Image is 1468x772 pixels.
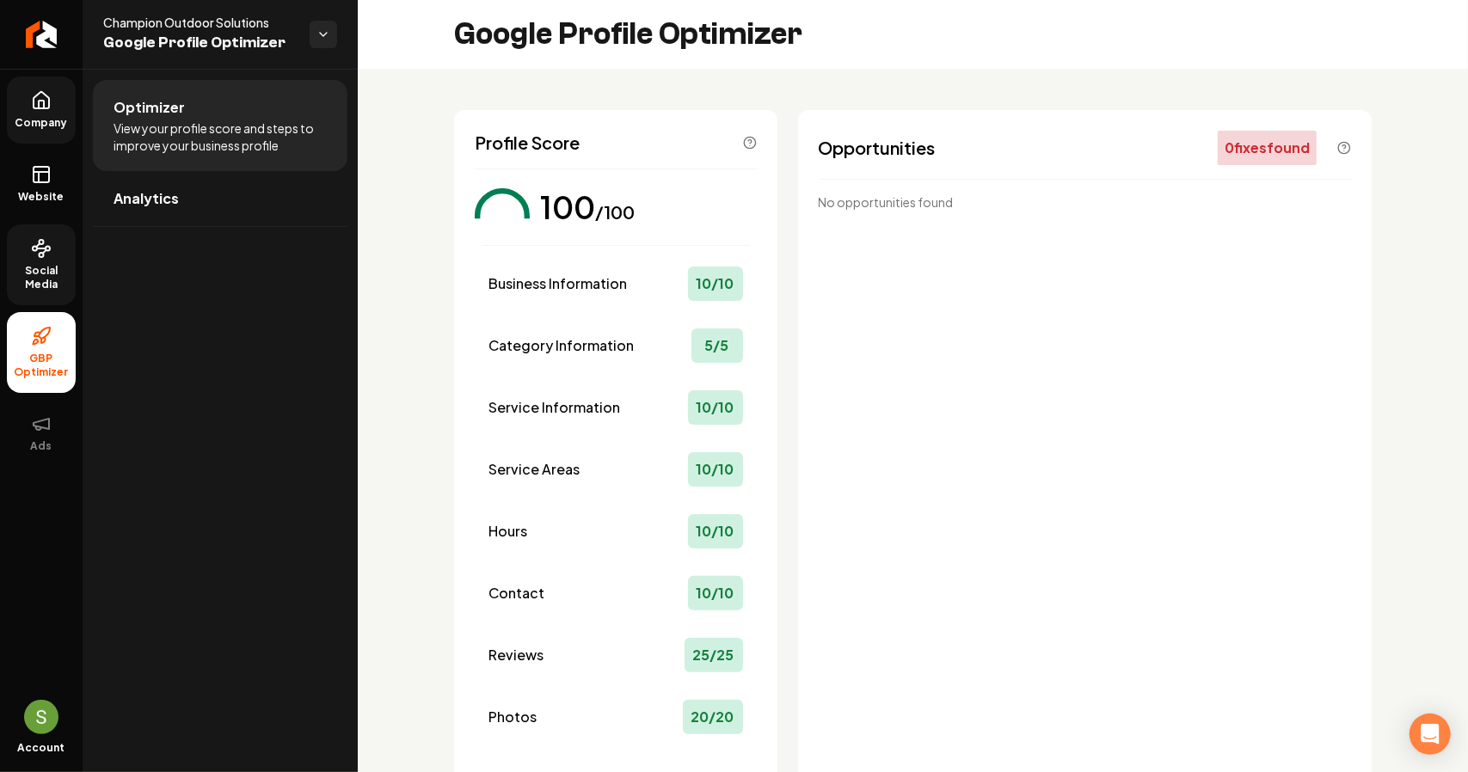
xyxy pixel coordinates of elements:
[454,17,802,52] h2: Google Profile Optimizer
[819,193,1348,211] div: No opportunities found
[685,638,743,672] div: 25 / 25
[488,521,527,542] span: Hours
[24,700,58,734] img: Sales Champion
[12,190,71,204] span: Website
[26,21,58,48] img: Rebolt Logo
[688,576,743,610] div: 10 / 10
[488,397,620,418] span: Service Information
[93,171,347,226] a: Analytics
[114,188,179,209] span: Analytics
[7,224,76,305] a: Social Media
[688,267,743,301] div: 10 / 10
[7,77,76,144] a: Company
[488,583,544,604] span: Contact
[683,700,743,734] div: 20 / 20
[688,514,743,548] div: 10 / 10
[691,328,743,363] div: 5 / 5
[7,352,76,379] span: GBP Optimizer
[9,116,75,130] span: Company
[103,14,296,31] span: Champion Outdoor Solutions
[475,131,580,155] span: Profile Score
[488,707,537,727] span: Photos
[488,459,580,480] span: Service Areas
[488,273,627,294] span: Business Information
[103,31,296,55] span: Google Profile Optimizer
[7,150,76,218] a: Website
[24,439,59,453] span: Ads
[595,200,635,224] div: /100
[488,645,544,665] span: Reviews
[24,700,58,734] button: Open user button
[18,741,65,755] span: Account
[819,136,936,160] span: Opportunities
[540,190,595,224] div: 100
[1218,131,1317,165] div: 0 fix es found
[7,264,76,291] span: Social Media
[7,400,76,467] button: Ads
[688,452,743,487] div: 10 / 10
[488,335,634,356] span: Category Information
[688,390,743,425] div: 10 / 10
[114,119,327,154] span: View your profile score and steps to improve your business profile
[1410,714,1451,755] div: Open Intercom Messenger
[114,97,185,118] span: Optimizer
